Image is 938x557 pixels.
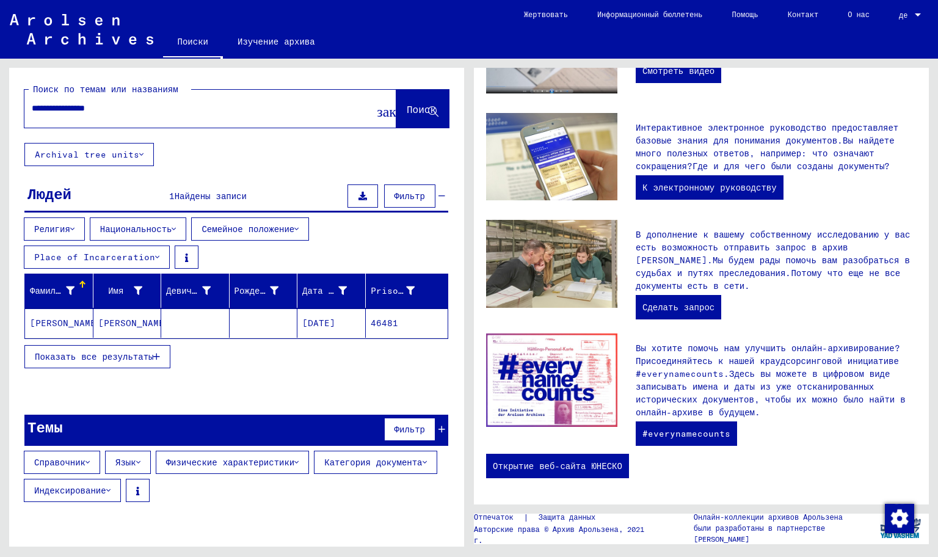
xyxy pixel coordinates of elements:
[539,512,595,523] ya-tr-span: Защита данных
[486,113,617,201] img: eguide.jpg
[238,32,315,51] ya-tr-span: Изучение архива
[642,428,730,439] ya-tr-span: #everynamecounts
[486,333,617,427] img: enc.jpg
[223,27,330,56] a: Изучение архива
[486,220,617,308] img: inquiries.jpg
[35,149,139,160] ya-tr-span: Archival tree units
[169,191,175,202] ya-tr-span: 1
[642,65,714,76] ya-tr-span: Смотреть видео
[34,252,155,263] ya-tr-span: Place of Incarceration
[35,351,153,362] ya-tr-span: Показать все результаты
[156,451,310,474] button: Физические характеристики
[636,175,783,200] a: К электронному руководству
[27,184,71,203] ya-tr-span: Людей
[366,308,448,338] mat-cell: 46481
[848,5,870,24] ya-tr-span: О нас
[105,451,151,474] button: Язык
[24,345,170,368] button: Показать все результаты
[636,135,895,172] ya-tr-span: Вы найдете много полезных ответов, например: что означают сокращения?
[34,224,70,235] ya-tr-span: Религия
[371,281,434,300] div: Prisoner #
[788,5,818,24] ya-tr-span: Контакт
[90,217,187,241] button: Национальность
[474,512,514,523] ya-tr-span: Отпечаток
[493,461,622,471] ya-tr-span: Открытие веб-сайта ЮНЕСКО
[10,14,153,45] img: Arolsen_neg.svg
[529,511,610,524] a: Защита данных
[642,302,714,313] ya-tr-span: Сделать запрос
[394,424,425,435] ya-tr-span: Фильтр
[100,224,172,235] ya-tr-span: Национальность
[372,96,396,121] button: Clear
[234,281,297,300] div: Рождение
[34,485,106,496] ya-tr-span: Индексирование
[98,317,170,330] ya-tr-span: [PERSON_NAME]
[30,317,101,330] ya-tr-span: [PERSON_NAME]
[407,103,436,115] ya-tr-span: Поиск
[108,285,123,296] ya-tr-span: Имя
[384,184,435,208] button: Фильтр
[24,246,170,269] button: Place of Incarceration
[636,343,900,354] ya-tr-span: Вы хотите помочь нам улучшить онлайн-архивирование?
[394,191,425,202] ya-tr-span: Фильтр
[636,295,721,319] a: Сделать запрос
[694,512,843,522] ya-tr-span: Онлайн-коллекции архивов Арользена
[878,513,923,544] img: yv_logo.png
[202,224,294,235] ya-tr-span: Семейное положение
[597,5,703,24] ya-tr-span: Информационный бюллетень
[384,418,435,441] button: Фильтр
[230,274,298,308] mat-header-cell: Рождение
[324,457,422,468] ya-tr-span: Категория документа
[694,523,825,544] ya-tr-span: были разработаны в партнерстве [PERSON_NAME]
[166,285,244,296] ya-tr-span: Девичья фамилия
[302,281,365,300] div: Дата рождения
[314,451,437,474] button: Категория документа
[175,191,247,202] ya-tr-span: Найдены записи
[24,451,100,474] button: Справочник
[636,421,737,446] a: #everynamecounts
[30,281,93,300] div: Фамилия
[34,457,85,468] ya-tr-span: Справочник
[486,454,629,478] a: Открытие веб-сайта ЮНЕСКО
[30,285,66,296] ya-tr-span: Фамилия
[163,27,223,59] a: Поиски
[636,229,910,266] ya-tr-span: В дополнение к вашему собственному исследованию у вас есть возможность отправить запрос в архив [...
[24,479,121,502] button: Индексирование
[24,217,85,241] button: Религия
[371,285,426,296] ya-tr-span: Prisoner #
[98,281,161,300] div: Имя
[93,274,162,308] mat-header-cell: Имя
[636,355,899,379] ya-tr-span: Присоединяйтесь к нашей краудсорсинговой инициативе #everynamecounts.
[25,274,93,308] mat-header-cell: Фамилия
[33,84,178,95] ya-tr-span: Поиск по темам или названиям
[642,182,777,193] ya-tr-span: К электронному руководству
[234,285,275,296] ya-tr-span: Рождение
[693,161,890,172] ya-tr-span: Где и для чего были созданы документы?
[885,504,914,533] img: Изменение согласия
[377,102,426,117] ya-tr-span: закрыть
[636,368,906,418] ya-tr-span: Здесь вы можете в цифровом виде записывать имена и даты из уже отсканированных исторических докум...
[524,5,568,24] ya-tr-span: Жертвовать
[115,457,136,468] ya-tr-span: Язык
[191,217,309,241] button: Семейное положение
[24,143,154,166] button: Archival tree units
[297,308,366,338] mat-cell: [DATE]
[474,511,523,524] a: Отпечаток
[636,255,910,278] ya-tr-span: Мы будем рады помочь вам разобраться в судьбах и путях преследования.
[166,457,295,468] ya-tr-span: Физические характеристики
[396,90,449,128] button: Поиск
[366,274,448,308] mat-header-cell: Prisoner #
[166,281,229,300] div: Девичья фамилия
[161,274,230,308] mat-header-cell: Девичья фамилия
[302,285,369,296] ya-tr-span: Дата рождения
[636,59,721,83] a: Смотреть видео
[27,418,63,436] ya-tr-span: Темы
[732,5,758,24] ya-tr-span: Помощь
[474,511,644,524] div: |
[178,32,208,51] ya-tr-span: Поиски
[884,503,914,533] div: Изменение согласия
[474,525,644,545] ya-tr-span: Авторские права © Архив Арользена, 2021 г.
[636,122,898,146] ya-tr-span: Интерактивное электронное руководство предоставляет базовые знания для понимания документов.
[899,10,907,20] ya-tr-span: де
[297,274,366,308] mat-header-cell: Дата рождения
